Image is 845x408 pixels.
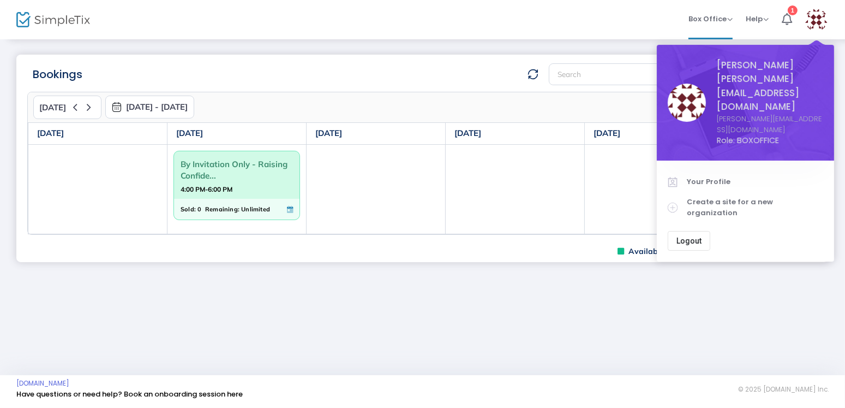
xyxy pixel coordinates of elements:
[446,123,585,145] th: [DATE]
[241,203,270,215] span: Unlimited
[33,96,101,119] button: [DATE]
[676,236,702,245] span: Logout
[687,176,823,187] span: Your Profile
[181,182,232,196] strong: 4:00 PM-6:00 PM
[668,172,823,192] a: Your Profile
[687,197,823,218] span: Create a site for a new organization
[197,203,201,215] span: 0
[668,231,710,251] button: Logout
[33,66,82,82] m-panel-title: Bookings
[549,63,736,86] input: Search
[105,96,194,119] button: [DATE] - [DATE]
[528,69,538,80] img: refresh-data
[788,5,798,15] div: 1
[618,246,691,257] span: Available tickets
[738,385,829,394] span: © 2025 [DOMAIN_NAME] Inc.
[181,156,293,184] span: By Invitation Only - Raising Confide...
[717,114,823,135] a: [PERSON_NAME][EMAIL_ADDRESS][DOMAIN_NAME]
[717,58,823,114] span: [PERSON_NAME] [PERSON_NAME][EMAIL_ADDRESS][DOMAIN_NAME]
[307,123,446,145] th: [DATE]
[167,123,307,145] th: [DATE]
[668,192,823,223] a: Create a site for a new organization
[746,14,769,24] span: Help
[28,123,167,145] th: [DATE]
[16,379,69,388] a: [DOMAIN_NAME]
[688,14,733,24] span: Box Office
[585,123,724,145] th: [DATE]
[205,203,239,215] span: Remaining:
[717,135,823,146] span: Role: BOXOFFICE
[16,389,243,399] a: Have questions or need help? Book an onboarding session here
[181,203,196,215] span: Sold:
[39,103,66,113] span: [DATE]
[111,102,122,113] img: monthly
